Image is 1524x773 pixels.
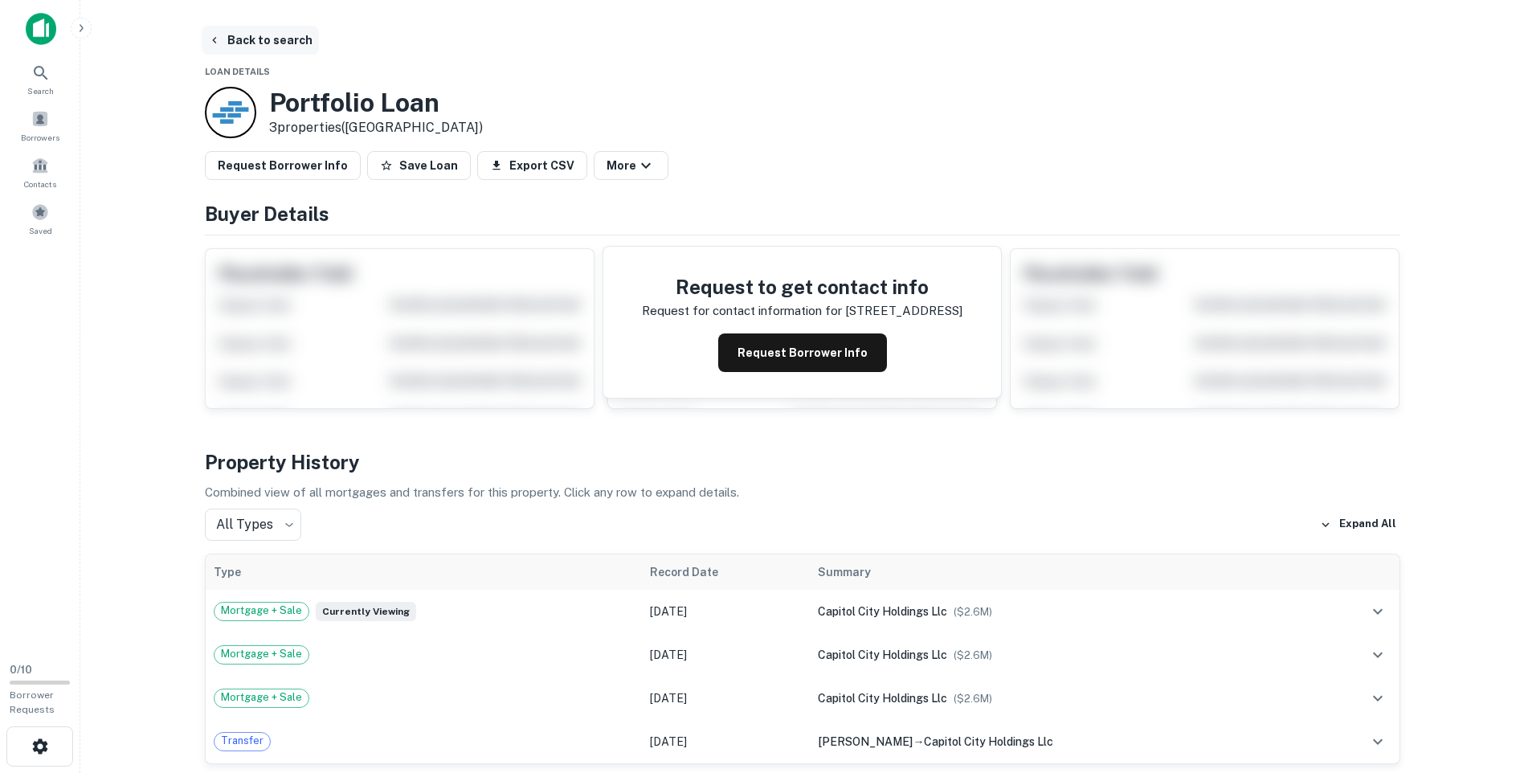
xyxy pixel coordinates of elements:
span: Search [27,84,54,97]
th: Type [206,554,642,590]
button: More [594,151,668,180]
td: [DATE] [642,633,811,677]
div: → [818,733,1304,751]
span: ($ 2.6M ) [954,693,992,705]
button: expand row [1364,728,1391,755]
button: expand row [1364,641,1391,669]
span: Contacts [24,178,56,190]
button: expand row [1364,685,1391,712]
img: capitalize-icon.png [26,13,56,45]
span: Transfer [215,733,270,749]
span: Borrowers [21,131,59,144]
span: [PERSON_NAME] [818,735,913,748]
a: Borrowers [5,104,76,147]
h4: Property History [205,448,1400,476]
span: capitol city holdings llc [818,648,947,661]
iframe: Chat Widget [1444,644,1524,722]
td: [DATE] [642,590,811,633]
span: Currently viewing [316,602,416,621]
button: Save Loan [367,151,471,180]
td: [DATE] [642,677,811,720]
span: ($ 2.6M ) [954,606,992,618]
p: Request for contact information for [642,301,842,321]
span: capitol city holdings llc [924,735,1053,748]
a: Search [5,57,76,100]
a: Contacts [5,150,76,194]
th: Summary [810,554,1312,590]
h3: Portfolio Loan [269,88,483,118]
td: [DATE] [642,720,811,763]
button: Export CSV [477,151,587,180]
p: 3 properties ([GEOGRAPHIC_DATA]) [269,118,483,137]
h4: Request to get contact info [642,272,962,301]
span: 0 / 10 [10,664,32,676]
button: Request Borrower Info [718,333,887,372]
span: capitol city holdings llc [818,692,947,705]
span: Mortgage + Sale [215,689,308,706]
span: Saved [29,224,52,237]
h4: Buyer Details [205,199,1400,228]
span: capitol city holdings llc [818,605,947,618]
span: ($ 2.6M ) [954,649,992,661]
p: [STREET_ADDRESS] [845,301,962,321]
div: All Types [205,509,301,541]
span: Borrower Requests [10,689,55,715]
button: Back to search [202,26,319,55]
span: Loan Details [205,67,270,76]
button: Expand All [1316,513,1400,537]
a: Saved [5,197,76,240]
span: Mortgage + Sale [215,603,308,619]
span: Mortgage + Sale [215,646,308,662]
th: Record Date [642,554,811,590]
p: Combined view of all mortgages and transfers for this property. Click any row to expand details. [205,483,1400,502]
button: expand row [1364,598,1391,625]
button: Request Borrower Info [205,151,361,180]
